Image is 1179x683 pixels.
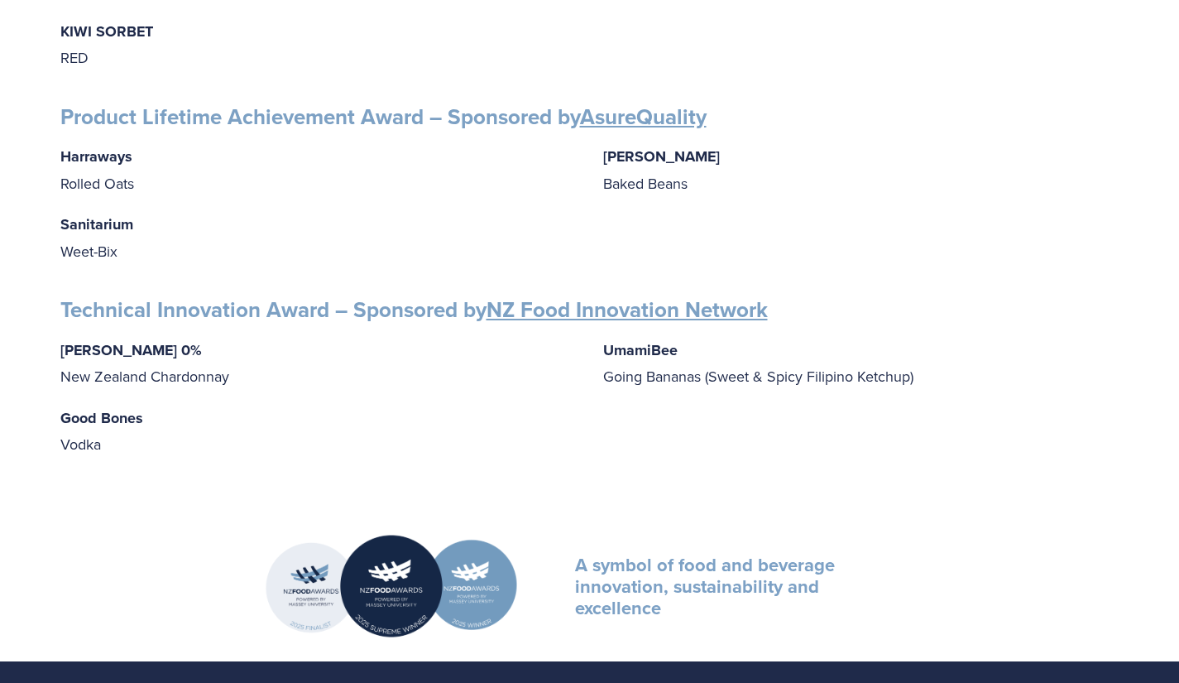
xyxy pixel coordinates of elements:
strong: A symbol of food and beverage innovation, sustainability and excellence [575,551,840,622]
p: Rolled Oats [60,143,577,196]
strong: Technical Innovation Award – Sponsored by [60,294,768,325]
strong: Good Bones [60,407,143,429]
strong: [PERSON_NAME] [603,146,720,167]
p: Baked Beans [603,143,1119,196]
strong: Sanitarium [60,214,133,235]
strong: [PERSON_NAME] 0% [60,339,202,361]
strong: UmamiBee [603,339,678,361]
a: NZ Food Innovation Network [486,294,768,325]
p: Going Bananas (Sweet & Spicy Filipino Ketchup) [603,337,1119,390]
strong: Harraways [60,146,132,167]
p: New Zealand Chardonnay [60,337,577,390]
strong: Product Lifetime Achievement Award – Sponsored by [60,101,707,132]
p: Vodka [60,405,577,458]
p: RED [60,18,577,71]
strong: KIWI SORBET [60,21,153,42]
p: Weet-Bix [60,211,577,264]
a: AsureQuality [580,101,707,132]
